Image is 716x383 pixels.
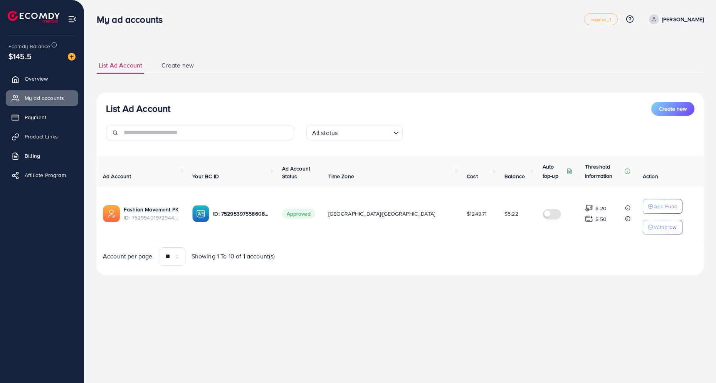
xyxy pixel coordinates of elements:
[328,210,435,218] span: [GEOGRAPHIC_DATA]/[GEOGRAPHIC_DATA]
[6,148,78,164] a: Billing
[662,15,704,24] p: [PERSON_NAME]
[6,129,78,144] a: Product Links
[124,206,180,213] a: Fashion Movement PK
[504,210,518,218] span: $5.22
[595,204,607,213] p: $ 20
[590,17,611,22] span: regular_1
[311,127,340,138] span: All status
[654,223,676,232] p: Withdraw
[103,172,131,180] span: Ad Account
[340,126,390,138] input: Search for option
[8,11,60,23] img: logo
[68,15,77,24] img: menu
[585,204,593,212] img: top-up amount
[643,220,682,235] button: Withdraw
[8,42,50,50] span: Ecomdy Balance
[8,51,32,62] span: $145.5
[467,172,478,180] span: Cost
[106,103,170,114] h3: List Ad Account
[161,61,194,70] span: Create new
[282,209,315,219] span: Approved
[124,206,180,221] div: <span class='underline'>Fashion Movement PK</span></br>7529540197294407681
[25,113,46,121] span: Payment
[25,171,66,179] span: Affiliate Program
[585,162,623,181] p: Threshold information
[192,172,219,180] span: Your BC ID
[25,152,40,160] span: Billing
[6,110,78,125] a: Payment
[595,214,607,224] p: $ 50
[6,167,78,183] a: Affiliate Program
[192,252,275,261] span: Showing 1 To 10 of 1 account(s)
[282,165,311,180] span: Ad Account Status
[585,215,593,223] img: top-up amount
[683,348,710,377] iframe: Chat
[504,172,525,180] span: Balance
[659,105,687,113] span: Create new
[25,94,64,102] span: My ad accounts
[103,205,120,222] img: ic-ads-acc.e4c84228.svg
[68,53,76,61] img: image
[6,71,78,86] a: Overview
[99,61,142,70] span: List Ad Account
[192,205,209,222] img: ic-ba-acc.ded83a64.svg
[103,252,153,261] span: Account per page
[25,75,48,83] span: Overview
[643,199,682,214] button: Add Fund
[97,14,169,25] h3: My ad accounts
[643,172,658,180] span: Action
[467,210,487,218] span: $1249.71
[124,214,180,221] span: ID: 7529540197294407681
[654,202,677,211] p: Add Fund
[543,162,565,181] p: Auto top-up
[651,102,694,116] button: Create new
[213,209,269,218] p: ID: 7529539755860836369
[306,125,403,140] div: Search for option
[584,13,617,25] a: regular_1
[25,133,58,140] span: Product Links
[646,14,704,24] a: [PERSON_NAME]
[328,172,354,180] span: Time Zone
[6,90,78,106] a: My ad accounts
